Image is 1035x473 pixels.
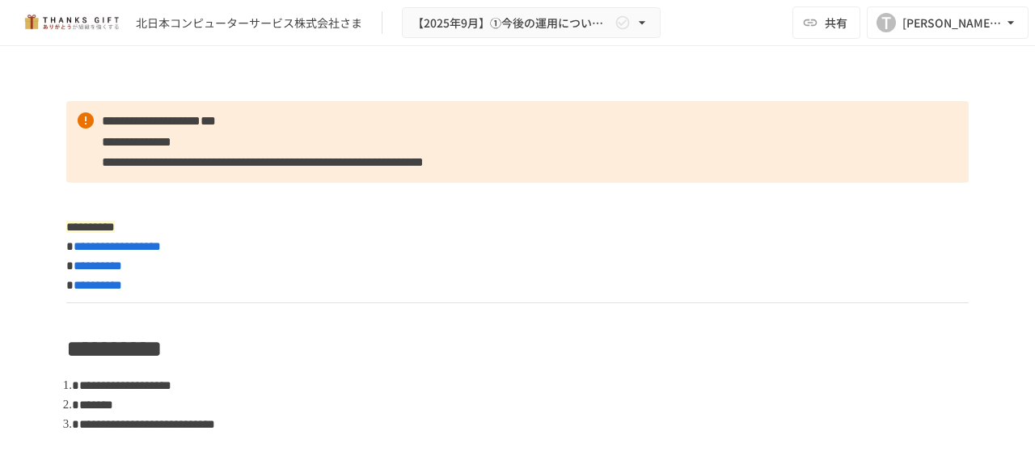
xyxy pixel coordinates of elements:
div: [PERSON_NAME][EMAIL_ADDRESS][DOMAIN_NAME] [902,13,1003,33]
span: 共有 [825,14,847,32]
span: 【2025年9月】①今後の運用についてのご案内/THANKS GIFTキックオフMTG [412,13,611,33]
div: 北日本コンピューターサービス株式会社さま [136,15,362,32]
img: mMP1OxWUAhQbsRWCurg7vIHe5HqDpP7qZo7fRoNLXQh [19,10,123,36]
div: T [877,13,896,32]
button: 【2025年9月】①今後の運用についてのご案内/THANKS GIFTキックオフMTG [402,7,661,39]
button: 共有 [792,6,860,39]
button: T[PERSON_NAME][EMAIL_ADDRESS][DOMAIN_NAME] [867,6,1029,39]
